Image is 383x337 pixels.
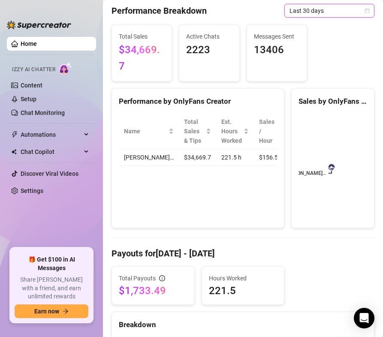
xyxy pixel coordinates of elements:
span: Active Chats [186,32,232,41]
span: Messages Sent [254,32,300,41]
span: arrow-right [63,308,69,314]
span: 🎁 Get $100 in AI Messages [15,256,88,272]
a: Settings [21,187,43,194]
span: Total Sales & Tips [184,117,204,145]
a: Setup [21,96,36,102]
div: Open Intercom Messenger [354,308,374,328]
span: Earn now [34,308,59,315]
td: $156.52 [254,149,286,166]
th: Total Sales & Tips [179,114,216,149]
td: [PERSON_NAME]… [119,149,179,166]
img: logo-BBDzfeDw.svg [7,21,71,29]
img: AI Chatter [59,62,72,75]
span: $1,733.49 [119,284,187,298]
a: Home [21,40,37,47]
img: Chat Copilot [11,149,17,155]
span: Last 30 days [290,4,369,17]
td: 221.5 h [216,149,254,166]
span: Share [PERSON_NAME] with a friend, and earn unlimited rewards [15,276,88,301]
th: Sales / Hour [254,114,286,149]
span: 13406 [254,42,300,58]
a: Content [21,82,42,89]
div: Sales by OnlyFans Creator [299,96,367,107]
div: Breakdown [119,319,367,331]
h4: Payouts for [DATE] - [DATE] [112,247,374,259]
a: Discover Viral Videos [21,170,78,177]
text: [PERSON_NAME]… [283,170,326,176]
span: Izzy AI Chatter [12,66,55,74]
div: Est. Hours Worked [221,117,242,145]
span: Hours Worked [209,274,277,283]
span: Automations [21,128,81,141]
span: 221.5 [209,284,277,298]
span: info-circle [159,275,165,281]
span: Sales / Hour [259,117,274,145]
a: Chat Monitoring [21,109,65,116]
td: $34,669.7 [179,149,216,166]
span: Name [124,126,167,136]
th: Name [119,114,179,149]
span: calendar [365,8,370,13]
div: Performance by OnlyFans Creator [119,96,277,107]
span: Total Payouts [119,274,156,283]
span: $34,669.7 [119,42,165,74]
h4: Performance Breakdown [112,5,207,17]
span: Total Sales [119,32,165,41]
span: thunderbolt [11,131,18,138]
span: 2223 [186,42,232,58]
span: Chat Copilot [21,145,81,159]
button: Earn nowarrow-right [15,304,88,318]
